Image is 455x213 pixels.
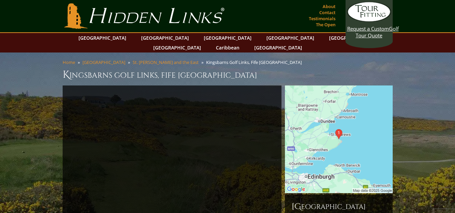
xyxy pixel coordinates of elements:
[307,14,337,23] a: Testimonials
[150,43,204,52] a: [GEOGRAPHIC_DATA]
[63,68,393,81] h1: Kingsbarns Golf Links, Fife [GEOGRAPHIC_DATA]
[263,33,318,43] a: [GEOGRAPHIC_DATA]
[213,43,243,52] a: Caribbean
[138,33,192,43] a: [GEOGRAPHIC_DATA]
[285,85,393,193] img: Google Map of Kingsbarns Golf Links, Fife, Scotland, United Kingdom
[347,2,391,39] a: Request a CustomGolf Tour Quote
[321,2,337,11] a: About
[75,33,130,43] a: [GEOGRAPHIC_DATA]
[314,20,337,29] a: The Open
[347,25,389,32] span: Request a Custom
[326,33,380,43] a: [GEOGRAPHIC_DATA]
[83,59,125,65] a: [GEOGRAPHIC_DATA]
[200,33,255,43] a: [GEOGRAPHIC_DATA]
[318,8,337,17] a: Contact
[206,59,304,65] li: Kingsbarns Golf Links, Fife [GEOGRAPHIC_DATA]
[63,59,75,65] a: Home
[133,59,199,65] a: St. [PERSON_NAME] and the East
[251,43,305,52] a: [GEOGRAPHIC_DATA]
